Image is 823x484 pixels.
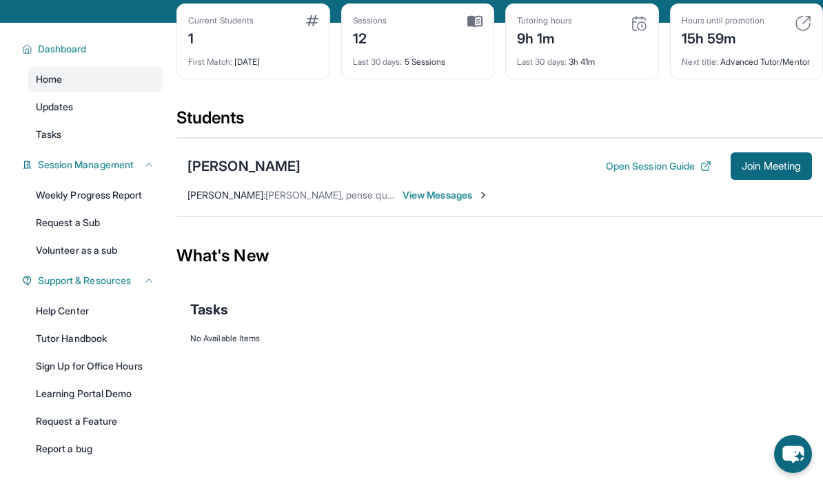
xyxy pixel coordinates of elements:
[353,57,403,67] span: Last 30 days :
[32,42,154,56] button: Dashboard
[38,274,131,288] span: Support & Resources
[28,238,163,263] a: Volunteer as a sub
[28,409,163,434] a: Request a Feature
[36,72,62,86] span: Home
[28,67,163,92] a: Home
[682,15,764,26] div: Hours until promotion
[28,354,163,379] a: Sign Up for Office Hours
[517,57,567,67] span: Last 30 days :
[28,326,163,351] a: Tutor Handbook
[403,188,489,202] span: View Messages
[517,15,572,26] div: Tutoring hours
[38,42,87,56] span: Dashboard
[606,159,711,173] button: Open Session Guide
[28,183,163,208] a: Weekly Progress Report
[190,333,809,344] div: No Available Items
[28,436,163,461] a: Report a bug
[353,26,387,48] div: 12
[353,15,387,26] div: Sessions
[188,57,232,67] span: First Match :
[188,26,254,48] div: 1
[28,299,163,323] a: Help Center
[478,190,489,201] img: Chevron-Right
[467,15,482,28] img: card
[38,158,134,172] span: Session Management
[682,26,764,48] div: 15h 59m
[187,189,265,201] span: [PERSON_NAME] :
[188,48,318,68] div: [DATE]
[28,210,163,235] a: Request a Sub
[517,48,647,68] div: 3h 41m
[795,15,811,32] img: card
[187,157,301,176] div: [PERSON_NAME]
[32,274,154,288] button: Support & Resources
[306,15,318,26] img: card
[32,158,154,172] button: Session Management
[188,15,254,26] div: Current Students
[28,381,163,406] a: Learning Portal Demo
[176,225,823,286] div: What's New
[774,435,812,473] button: chat-button
[731,152,812,180] button: Join Meeting
[631,15,647,32] img: card
[353,48,483,68] div: 5 Sessions
[682,48,812,68] div: Advanced Tutor/Mentor
[176,107,823,137] div: Students
[517,26,572,48] div: 9h 1m
[682,57,719,67] span: Next title :
[28,122,163,147] a: Tasks
[36,128,61,141] span: Tasks
[28,94,163,119] a: Updates
[190,300,228,319] span: Tasks
[36,100,74,114] span: Updates
[742,162,801,170] span: Join Meeting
